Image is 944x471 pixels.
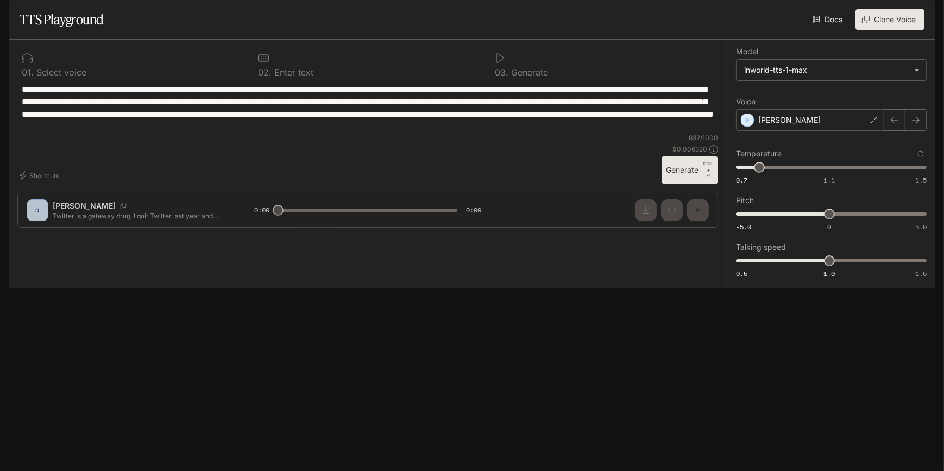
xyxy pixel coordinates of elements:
div: inworld-tts-1-max [737,60,926,80]
p: Talking speed [736,243,786,251]
p: Voice [736,98,756,105]
button: open drawer [8,5,28,25]
span: 1.5 [915,175,927,185]
button: Reset to default [915,148,927,160]
p: Enter text [272,68,313,77]
button: Shortcuts [17,167,64,184]
p: Pitch [736,197,754,204]
span: 1.0 [823,269,835,278]
span: 1.1 [823,175,835,185]
p: CTRL + [703,160,714,173]
p: 0 3 . [495,68,508,77]
p: [PERSON_NAME] [758,115,821,125]
p: Model [736,48,758,55]
p: ⏎ [703,160,714,180]
div: inworld-tts-1-max [744,65,909,76]
p: 632 / 1000 [689,133,718,142]
span: 0 [827,222,831,231]
button: Clone Voice [855,9,924,30]
p: 0 1 . [22,68,34,77]
p: Select voice [34,68,86,77]
p: Temperature [736,150,782,158]
h1: TTS Playground [20,9,104,30]
p: 0 2 . [258,68,272,77]
span: 5.0 [915,222,927,231]
span: 1.5 [915,269,927,278]
span: 0.5 [736,269,747,278]
p: Generate [508,68,548,77]
a: Docs [810,9,847,30]
span: 0.7 [736,175,747,185]
span: -5.0 [736,222,751,231]
button: GenerateCTRL +⏎ [662,156,718,184]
